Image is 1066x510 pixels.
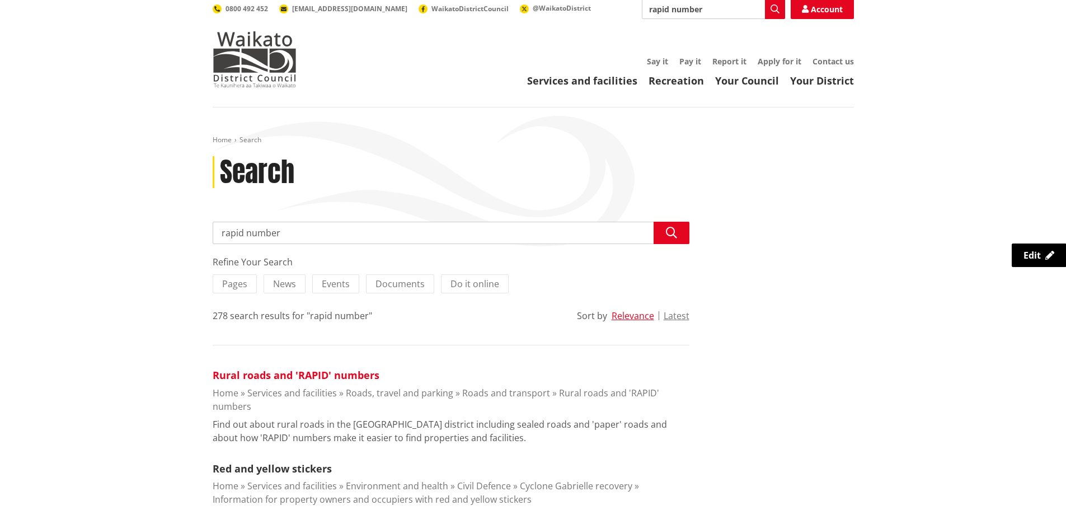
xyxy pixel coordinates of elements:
[346,387,453,399] a: Roads, travel and parking
[213,387,238,399] a: Home
[213,135,854,145] nav: breadcrumb
[1015,463,1055,503] iframe: Messenger Launcher
[450,278,499,290] span: Do it online
[292,4,407,13] span: [EMAIL_ADDRESS][DOMAIN_NAME]
[213,387,659,413] a: Rural roads and 'RAPID' numbers
[1023,249,1041,261] span: Edit
[457,480,511,492] a: Civil Defence
[577,309,607,322] div: Sort by
[213,4,268,13] a: 0800 492 452
[790,74,854,87] a: Your District
[462,387,550,399] a: Roads and transport
[649,74,704,87] a: Recreation
[213,368,379,382] a: Rural roads and 'RAPID' numbers
[213,480,238,492] a: Home
[273,278,296,290] span: News
[213,493,532,506] a: Information for property owners and occupiers with red and yellow stickers
[226,4,268,13] span: 0800 492 452
[520,3,591,13] a: @WaikatoDistrict
[247,387,337,399] a: Services and facilities
[222,278,247,290] span: Pages
[647,56,668,67] a: Say it
[220,156,294,189] h1: Search
[520,480,632,492] a: Cyclone Gabrielle recovery
[346,480,448,492] a: Environment and health
[431,4,509,13] span: WaikatoDistrictCouncil
[715,74,779,87] a: Your Council
[712,56,746,67] a: Report it
[279,4,407,13] a: [EMAIL_ADDRESS][DOMAIN_NAME]
[322,278,350,290] span: Events
[240,135,261,144] span: Search
[533,3,591,13] span: @WaikatoDistrict
[664,311,689,321] button: Latest
[213,255,689,269] div: Refine Your Search
[527,74,637,87] a: Services and facilities
[213,309,372,322] div: 278 search results for "rapid number"
[679,56,701,67] a: Pay it
[1012,244,1066,267] a: Edit
[813,56,854,67] a: Contact us
[758,56,801,67] a: Apply for it
[247,480,337,492] a: Services and facilities
[612,311,654,321] button: Relevance
[213,418,689,445] p: Find out about rural roads in the [GEOGRAPHIC_DATA] district including sealed roads and 'paper' r...
[213,222,689,244] input: Search input
[213,135,232,144] a: Home
[213,31,297,87] img: Waikato District Council - Te Kaunihera aa Takiwaa o Waikato
[213,462,332,475] a: Red and yellow stickers
[375,278,425,290] span: Documents
[419,4,509,13] a: WaikatoDistrictCouncil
